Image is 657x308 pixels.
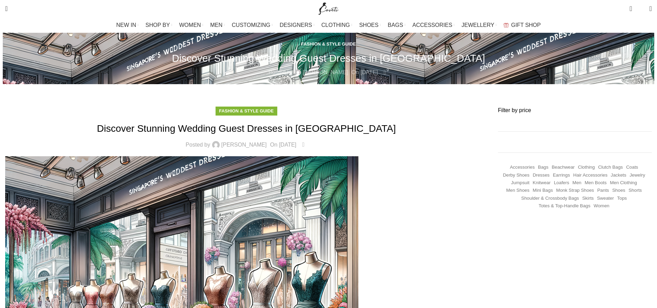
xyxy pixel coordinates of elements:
[300,140,307,149] a: 0
[597,195,614,202] a: Sweater (244 items)
[504,23,509,27] img: GiftBag
[504,18,541,32] a: GIFT SHOP
[317,5,340,11] a: Site logo
[268,68,293,77] span: Posted by
[610,180,637,186] a: Men Clothing (418 items)
[628,187,642,194] a: Shorts (322 items)
[116,18,139,32] a: NEW IN
[232,22,270,28] span: CUSTOMIZING
[556,187,594,194] a: Monk strap shoes (262 items)
[611,172,626,179] a: Jackets (1,198 items)
[146,18,172,32] a: SHOP BY
[511,180,529,186] a: Jumpsuit (155 items)
[629,172,645,179] a: Jewelry (408 items)
[219,108,274,113] a: Fashion & Style Guide
[172,52,485,64] h1: Discover Stunning Wedding Guest Dresses in [GEOGRAPHIC_DATA]
[553,172,570,179] a: Earrings (184 items)
[506,187,529,194] a: Men Shoes (1,372 items)
[573,180,581,186] a: Men (1,906 items)
[503,172,529,179] a: Derby shoes (233 items)
[639,7,644,12] span: 0
[461,18,497,32] a: JEWELLERY
[597,187,609,194] a: Pants (1,359 items)
[221,142,267,148] a: [PERSON_NAME]
[412,22,452,28] span: ACCESSORIES
[573,172,607,179] a: Hair Accessories (245 items)
[533,180,551,186] a: Knitwear (484 items)
[521,195,579,202] a: Shoulder & Crossbody Bags (672 items)
[179,18,203,32] a: WOMEN
[2,18,655,32] div: Main navigation
[385,67,390,72] span: 0
[270,142,296,148] time: On [DATE]
[533,187,553,194] a: Mini Bags (367 items)
[539,203,590,209] a: Totes & Top-Handle Bags (361 items)
[510,164,535,171] a: Accessories (745 items)
[388,22,403,28] span: BAGS
[304,140,309,145] span: 0
[359,18,381,32] a: SHOES
[626,2,635,16] a: 0
[212,141,220,149] img: author-avatar
[321,18,352,32] a: CLOTHING
[179,22,201,28] span: WOMEN
[232,18,273,32] a: CUSTOMIZING
[2,2,11,16] a: Search
[359,22,378,28] span: SHOES
[186,142,210,148] span: Posted by
[5,122,488,135] h1: Discover Stunning Wedding Guest Dresses in [GEOGRAPHIC_DATA]
[351,69,378,75] time: On [DATE]
[538,164,548,171] a: Bags (1,744 items)
[533,172,550,179] a: Dresses (9,676 items)
[630,3,635,9] span: 0
[303,68,348,77] a: [PERSON_NAME]
[554,180,569,186] a: Loafers (193 items)
[116,22,136,28] span: NEW IN
[598,164,623,171] a: Clutch Bags (155 items)
[617,195,627,202] a: Tops (2,988 items)
[321,22,350,28] span: CLOTHING
[612,187,625,194] a: Shoes (294 items)
[626,164,638,171] a: Coats (417 items)
[146,22,170,28] span: SHOP BY
[461,22,494,28] span: JEWELLERY
[301,41,356,47] a: Fashion & Style Guide
[210,18,225,32] a: MEN
[498,107,652,114] h3: Filter by price
[280,18,315,32] a: DESIGNERS
[585,180,607,186] a: Men Boots (296 items)
[552,164,575,171] a: Beachwear (451 items)
[594,203,609,209] a: Women (21,933 items)
[582,195,594,202] a: Skirts (1,049 items)
[295,69,301,76] img: author-avatar
[210,22,223,28] span: MEN
[637,2,644,16] div: My Wishlist
[511,22,541,28] span: GIFT SHOP
[412,18,455,32] a: ACCESSORIES
[388,18,405,32] a: BAGS
[578,164,595,171] a: Clothing (18,677 items)
[280,22,312,28] span: DESIGNERS
[381,68,388,77] a: 0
